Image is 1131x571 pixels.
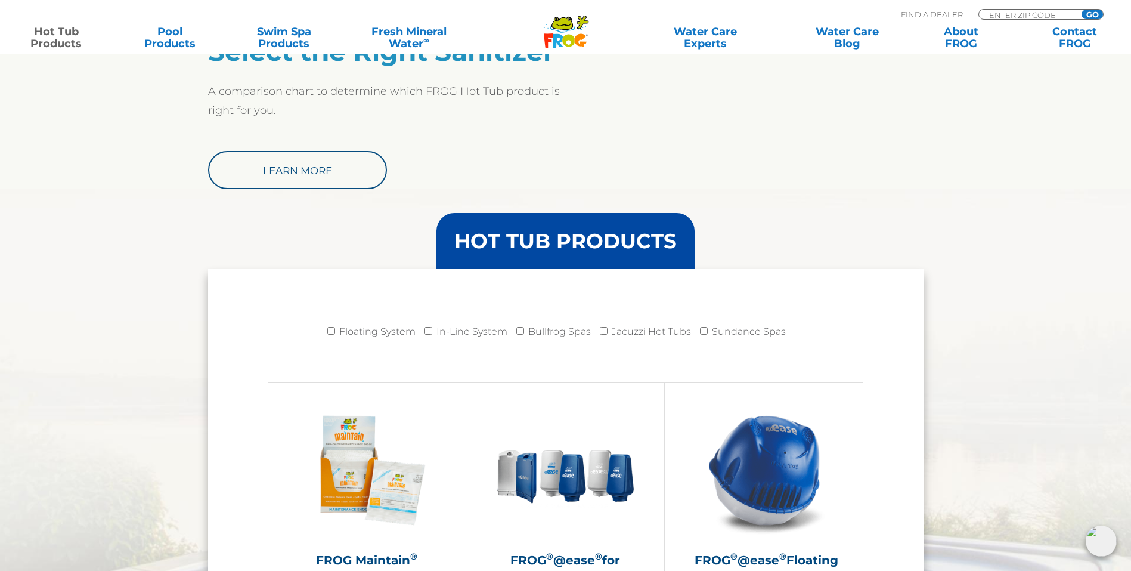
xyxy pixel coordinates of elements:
[612,320,691,344] label: Jacuzzi Hot Tubs
[298,551,436,569] h2: FROG Maintain
[240,26,329,50] a: Swim SpaProducts
[712,320,786,344] label: Sundance Spas
[779,551,786,562] sup: ®
[126,26,215,50] a: PoolProducts
[634,26,777,50] a: Water CareExperts
[354,26,464,50] a: Fresh MineralWater∞
[496,401,634,539] img: bullfrog-product-hero-300x300.png
[1086,526,1117,557] img: openIcon
[1082,10,1103,19] input: GO
[802,26,891,50] a: Water CareBlog
[730,551,738,562] sup: ®
[339,320,416,344] label: Floating System
[436,320,507,344] label: In-Line System
[528,320,591,344] label: Bullfrog Spas
[208,151,387,189] a: Learn More
[208,82,566,120] p: A comparison chart to determine which FROG Hot Tub product is right for you.
[901,9,963,20] p: Find A Dealer
[1030,26,1119,50] a: ContactFROG
[298,401,436,539] img: Frog_Maintain_Hero-2-v2-300x300.png
[546,551,553,562] sup: ®
[12,26,101,50] a: Hot TubProducts
[595,551,602,562] sup: ®
[208,36,566,67] h2: Select the Right Sanitizer
[916,26,1005,50] a: AboutFROG
[423,35,429,45] sup: ∞
[695,401,833,539] img: hot-tub-product-atease-system-300x300.png
[988,10,1068,20] input: Zip Code Form
[410,551,417,562] sup: ®
[454,231,677,251] h3: HOT TUB PRODUCTS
